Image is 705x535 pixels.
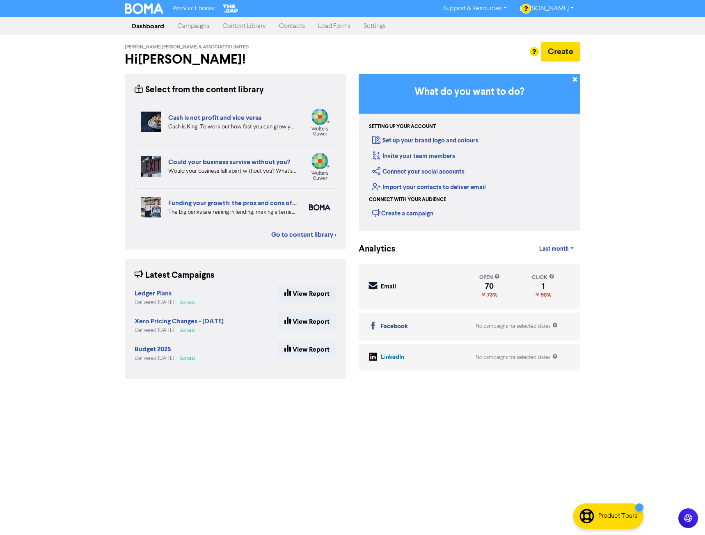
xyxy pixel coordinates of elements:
h2: Hi [PERSON_NAME] ! [125,52,346,67]
div: 1 [532,283,554,290]
a: Budget 2025 [135,346,171,353]
div: Delivered [DATE] [135,327,224,334]
a: View Report [277,313,336,330]
img: wolterskluwer [309,153,330,180]
a: Ledger Plans [135,290,172,297]
a: [PERSON_NAME] [513,2,580,15]
span: Premium Libraries: [173,6,215,11]
div: open [479,274,500,281]
div: Email [381,282,396,292]
div: The big banks are reining in lending, making alternative, non-bank lenders an attractive proposit... [168,208,297,217]
div: Setting up your account [369,123,436,130]
a: View Report [277,341,336,358]
div: Delivered [DATE] [135,354,198,362]
a: Cash is not profit and vice versa [168,114,261,122]
div: 70 [479,283,500,290]
img: boma [309,204,330,210]
a: Could your business survive without you? [168,158,290,166]
strong: Budget 2025 [135,345,171,353]
a: Invite your team members [372,152,455,160]
a: Contacts [272,18,311,34]
strong: Ledger Plans [135,289,172,297]
div: Delivered [DATE] [135,299,198,306]
div: Facebook [381,322,408,332]
img: BOMA Logo [125,3,163,14]
div: Getting Started in BOMA [359,74,580,231]
iframe: Chat Widget [664,496,705,535]
a: Funding your growth: the pros and cons of alternative lenders [168,199,348,207]
img: The Gap [222,3,240,14]
div: LinkedIn [381,353,404,362]
div: click [532,274,554,281]
div: Connect with your audience [369,196,446,203]
div: Latest Campaigns [135,269,215,282]
span: Last month [539,245,569,253]
span: 90% [539,292,551,298]
span: [PERSON_NAME] [PERSON_NAME] & Associates Limited [125,44,249,50]
button: Create [541,42,580,62]
span: Success [180,357,195,361]
a: Import your contacts to deliver email [372,183,486,191]
a: View Report [277,285,336,302]
a: Xero Pricing Changes - [DATE] [135,318,224,325]
span: Success [180,301,195,305]
div: Analytics [359,243,385,256]
strong: Xero Pricing Changes - [DATE] [135,317,224,325]
span: 73% [485,292,497,298]
div: Cash is King. To work out how fast you can grow your business, you need to look at your projected... [168,123,297,131]
a: Dashboard [125,18,171,34]
a: Settings [357,18,392,34]
a: Set up your brand logo and colours [372,137,478,144]
span: Success [180,329,195,333]
a: Campaigns [171,18,216,34]
div: Create a campaign [372,207,433,219]
div: Would your business fall apart without you? What’s your Plan B in case of accident, illness, or j... [168,167,297,176]
a: Content Library [216,18,272,34]
div: No campaigns for selected dates [476,322,558,330]
a: Go to content library > [271,230,336,240]
a: Support & Resources [437,2,513,15]
a: Lead Forms [311,18,357,34]
h3: What do you want to do? [371,86,568,98]
a: Last month [533,241,580,257]
div: Select from the content library [135,84,264,96]
a: Connect your social accounts [372,168,465,176]
div: No campaigns for selected dates [476,354,558,361]
img: wolterskluwer [309,108,330,136]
